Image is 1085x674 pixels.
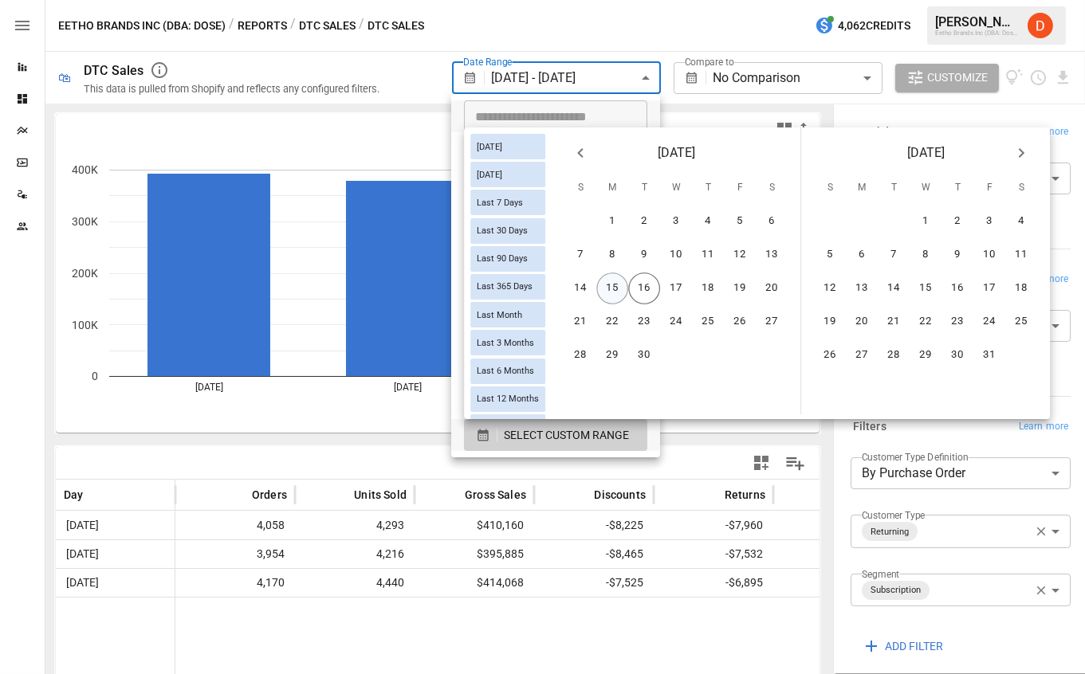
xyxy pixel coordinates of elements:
[879,172,908,204] span: Tuesday
[470,225,534,236] span: Last 30 Days
[660,272,692,304] button: 17
[660,239,692,271] button: 10
[907,142,945,164] span: [DATE]
[846,306,878,338] button: 20
[470,170,509,180] span: [DATE]
[878,339,910,371] button: 28
[470,274,545,300] div: Last 365 Days
[630,172,658,204] span: Tuesday
[910,339,942,371] button: 29
[564,306,596,338] button: 21
[1005,206,1037,237] button: 4
[814,306,846,338] button: 19
[942,239,973,271] button: 9
[942,206,973,237] button: 2
[692,206,724,237] button: 4
[598,172,627,204] span: Monday
[878,239,910,271] button: 7
[470,366,541,376] span: Last 6 Months
[470,281,539,292] span: Last 365 Days
[724,306,756,338] button: 26
[814,272,846,304] button: 12
[756,306,788,338] button: 27
[724,239,756,271] button: 12
[756,272,788,304] button: 20
[596,339,628,371] button: 29
[470,302,545,327] div: Last Month
[564,272,596,304] button: 14
[756,206,788,237] button: 6
[1005,239,1037,271] button: 11
[628,206,660,237] button: 2
[470,218,545,244] div: Last 30 Days
[451,387,660,419] li: Last Quarter
[724,272,756,304] button: 19
[910,272,942,304] button: 15
[973,339,1005,371] button: 31
[628,272,660,304] button: 16
[662,172,690,204] span: Wednesday
[1007,172,1036,204] span: Saturday
[1005,137,1037,169] button: Next month
[451,228,660,260] li: Last 3 Months
[564,239,596,271] button: 7
[846,339,878,371] button: 27
[596,272,628,304] button: 15
[846,272,878,304] button: 13
[451,260,660,292] li: Last 6 Months
[878,272,910,304] button: 14
[1005,272,1037,304] button: 18
[566,172,595,204] span: Sunday
[724,206,756,237] button: 5
[470,162,545,187] div: [DATE]
[757,172,786,204] span: Saturday
[910,306,942,338] button: 22
[725,172,754,204] span: Friday
[470,246,545,272] div: Last 90 Days
[973,239,1005,271] button: 10
[816,172,844,204] span: Sunday
[910,239,942,271] button: 8
[628,306,660,338] button: 23
[660,306,692,338] button: 24
[451,355,660,387] li: This Quarter
[846,239,878,271] button: 6
[910,206,942,237] button: 1
[451,196,660,228] li: Last 30 Days
[942,339,973,371] button: 30
[596,306,628,338] button: 22
[470,414,545,440] div: Last Year
[694,172,722,204] span: Thursday
[692,306,724,338] button: 25
[975,172,1004,204] span: Friday
[942,306,973,338] button: 23
[504,425,629,445] span: SELECT CUSTOM RANGE
[451,164,660,196] li: Last 7 Days
[470,198,529,208] span: Last 7 Days
[943,172,972,204] span: Thursday
[628,239,660,271] button: 9
[451,132,660,164] li: [DATE]
[973,306,1005,338] button: 24
[596,206,628,237] button: 1
[564,339,596,371] button: 28
[470,386,545,412] div: Last 12 Months
[451,323,660,355] li: Month to Date
[470,330,545,355] div: Last 3 Months
[878,306,910,338] button: 21
[470,134,545,159] div: [DATE]
[1005,306,1037,338] button: 25
[756,239,788,271] button: 13
[660,206,692,237] button: 3
[942,272,973,304] button: 16
[973,272,1005,304] button: 17
[464,419,647,451] button: SELECT CUSTOM RANGE
[911,172,940,204] span: Wednesday
[470,253,534,264] span: Last 90 Days
[470,190,545,215] div: Last 7 Days
[814,239,846,271] button: 5
[564,137,596,169] button: Previous month
[451,292,660,323] li: Last 12 Months
[470,359,545,384] div: Last 6 Months
[658,142,695,164] span: [DATE]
